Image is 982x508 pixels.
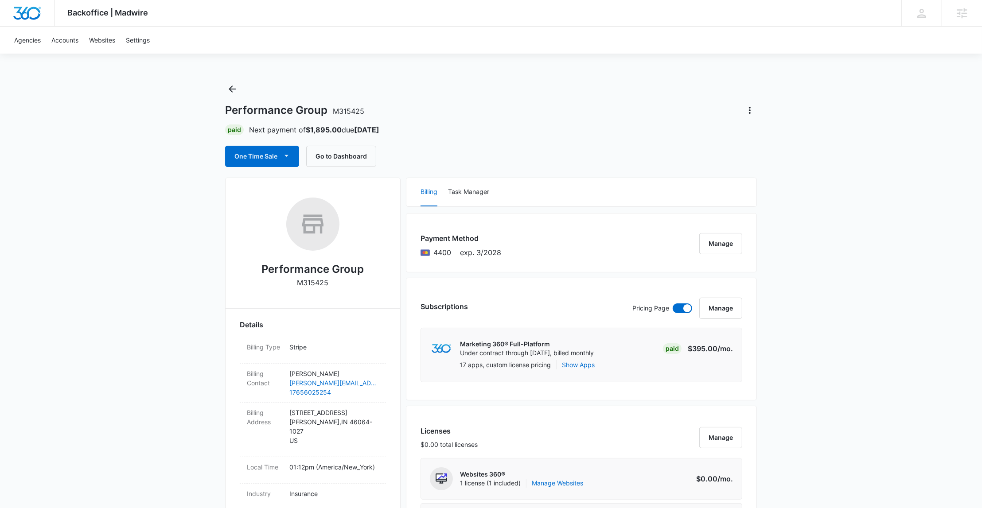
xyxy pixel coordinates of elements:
[240,403,386,457] div: Billing Address[STREET_ADDRESS][PERSON_NAME],IN 46064-1027US
[297,277,329,288] p: M315425
[663,343,682,354] div: Paid
[240,457,386,484] div: Local Time01:12pm (America/New_York)
[699,233,742,254] button: Manage
[306,125,342,134] strong: $1,895.00
[562,360,595,369] button: Show Apps
[249,124,379,135] p: Next payment of due
[240,319,263,330] span: Details
[68,8,148,17] span: Backoffice | Madwire
[289,369,379,378] p: [PERSON_NAME]
[421,233,501,244] h3: Payment Method
[432,344,451,353] img: marketing360Logo
[532,479,583,488] a: Manage Websites
[262,261,364,277] h2: Performance Group
[247,462,282,472] dt: Local Time
[421,301,468,312] h3: Subscriptions
[460,470,583,479] p: Websites 360®
[699,427,742,448] button: Manage
[354,125,379,134] strong: [DATE]
[448,178,489,206] button: Task Manager
[121,27,155,54] a: Settings
[333,107,364,116] span: M315425
[717,344,733,353] span: /mo.
[289,378,379,388] a: [PERSON_NAME][EMAIL_ADDRESS][DOMAIN_NAME]
[289,462,379,472] p: 01:12pm ( America/New_York )
[225,146,299,167] button: One Time Sale
[289,489,379,498] p: Insurance
[632,303,669,313] p: Pricing Page
[460,340,594,349] p: Marketing 360® Full-Platform
[247,369,282,388] dt: Billing Contact
[421,426,478,436] h3: Licenses
[84,27,121,54] a: Websites
[421,440,478,449] p: $0.00 total licenses
[247,408,282,427] dt: Billing Address
[46,27,84,54] a: Accounts
[247,342,282,352] dt: Billing Type
[225,82,239,96] button: Back
[688,343,733,354] p: $395.00
[289,408,379,445] p: [STREET_ADDRESS] [PERSON_NAME] , IN 46064-1027 US
[225,124,244,135] div: Paid
[717,474,733,483] span: /mo.
[289,388,379,397] a: 17656025254
[460,360,551,369] p: 17 apps, custom license pricing
[9,27,46,54] a: Agencies
[460,479,583,488] span: 1 license (1 included)
[240,337,386,364] div: Billing TypeStripe
[247,489,282,498] dt: Industry
[433,247,451,258] span: Mastercard ending with
[289,342,379,352] p: Stripe
[699,298,742,319] button: Manage
[460,247,501,258] span: exp. 3/2028
[743,103,757,117] button: Actions
[691,473,733,484] p: $0.00
[240,364,386,403] div: Billing Contact[PERSON_NAME][PERSON_NAME][EMAIL_ADDRESS][DOMAIN_NAME]17656025254
[306,146,376,167] button: Go to Dashboard
[421,178,437,206] button: Billing
[460,349,594,357] p: Under contract through [DATE], billed monthly
[225,104,364,117] h1: Performance Group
